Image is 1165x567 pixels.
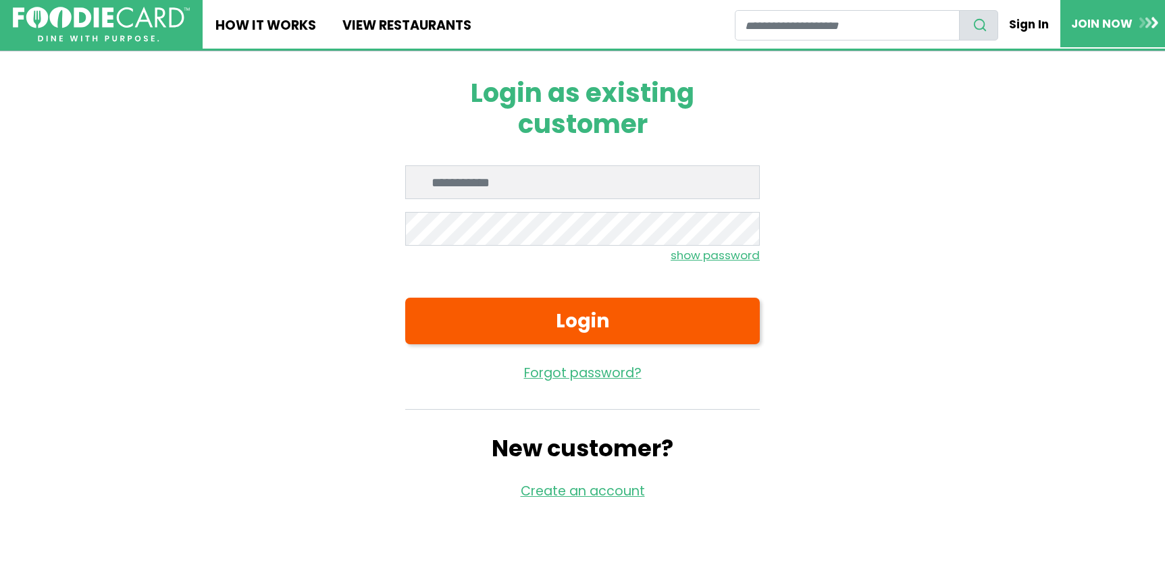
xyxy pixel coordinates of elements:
img: FoodieCard; Eat, Drink, Save, Donate [13,7,190,43]
h1: Login as existing customer [405,78,760,140]
h2: New customer? [405,435,760,462]
button: Login [405,298,760,344]
small: show password [671,247,760,263]
button: search [959,10,998,40]
a: Forgot password? [405,364,760,383]
a: Sign In [998,9,1060,39]
input: restaurant search [735,10,960,40]
a: Create an account [521,482,645,500]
